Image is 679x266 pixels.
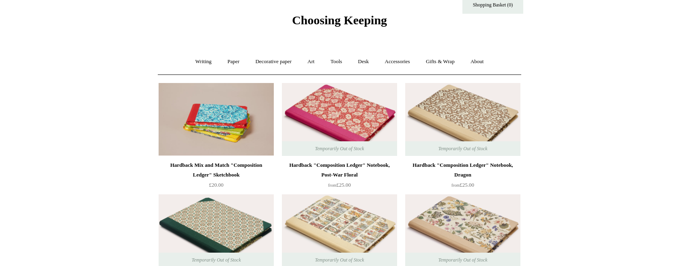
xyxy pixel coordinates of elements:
[451,182,474,188] span: £25.00
[209,182,223,188] span: £20.00
[282,160,397,194] a: Hardback "Composition Ledger" Notebook, Post-War Floral from£25.00
[328,183,336,187] span: from
[292,13,387,27] span: Choosing Keeping
[159,83,274,156] img: Hardback Mix and Match "Composition Ledger" Sketchbook
[307,141,372,156] span: Temporarily Out of Stock
[159,160,274,194] a: Hardback Mix and Match "Composition Ledger" Sketchbook £20.00
[463,51,491,72] a: About
[292,20,387,26] a: Choosing Keeping
[419,51,462,72] a: Gifts & Wrap
[405,83,520,156] a: Hardback "Composition Ledger" Notebook, Dragon Hardback "Composition Ledger" Notebook, Dragon Tem...
[282,83,397,156] a: Hardback "Composition Ledger" Notebook, Post-War Floral Hardback "Composition Ledger" Notebook, P...
[220,51,247,72] a: Paper
[328,182,351,188] span: £25.00
[430,141,495,156] span: Temporarily Out of Stock
[300,51,322,72] a: Art
[405,83,520,156] img: Hardback "Composition Ledger" Notebook, Dragon
[407,160,518,180] div: Hardback "Composition Ledger" Notebook, Dragon
[323,51,350,72] a: Tools
[451,183,460,187] span: from
[405,160,520,194] a: Hardback "Composition Ledger" Notebook, Dragon from£25.00
[248,51,299,72] a: Decorative paper
[159,83,274,156] a: Hardback Mix and Match "Composition Ledger" Sketchbook Hardback Mix and Match "Composition Ledger...
[188,51,219,72] a: Writing
[282,83,397,156] img: Hardback "Composition Ledger" Notebook, Post-War Floral
[284,160,395,180] div: Hardback "Composition Ledger" Notebook, Post-War Floral
[378,51,417,72] a: Accessories
[161,160,272,180] div: Hardback Mix and Match "Composition Ledger" Sketchbook
[351,51,376,72] a: Desk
